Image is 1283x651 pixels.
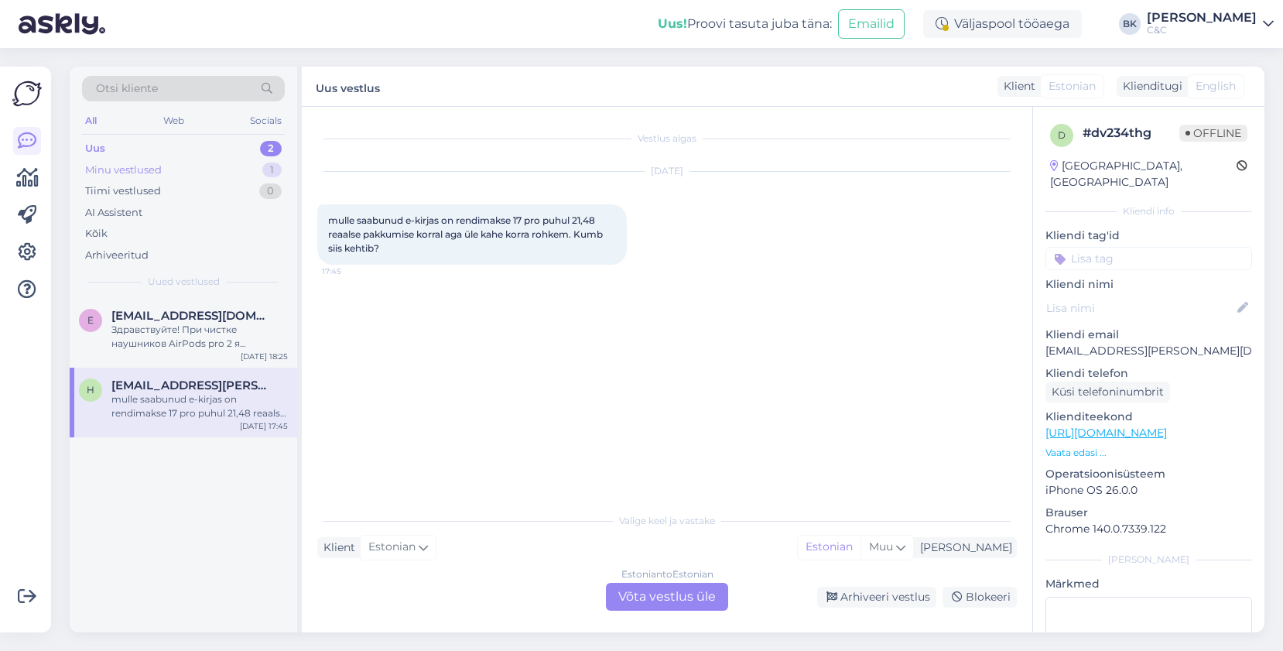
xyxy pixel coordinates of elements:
[85,248,149,263] div: Arhiveeritud
[1045,466,1252,482] p: Operatsioonisüsteem
[262,163,282,178] div: 1
[606,583,728,611] div: Võta vestlus üle
[1119,13,1141,35] div: BK
[1045,576,1252,592] p: Märkmed
[317,164,1017,178] div: [DATE]
[817,587,936,608] div: Arhiveeri vestlus
[85,183,161,199] div: Tiimi vestlused
[1045,382,1170,403] div: Küsi telefoninumbrit
[148,275,220,289] span: Uued vestlused
[1147,12,1274,36] a: [PERSON_NAME]C&C
[1045,505,1252,521] p: Brauser
[1196,78,1236,94] span: English
[1045,521,1252,537] p: Chrome 140.0.7339.122
[1045,204,1252,218] div: Kliendi info
[240,420,288,432] div: [DATE] 17:45
[1045,343,1252,359] p: [EMAIL_ADDRESS][PERSON_NAME][DOMAIN_NAME]
[914,540,1012,556] div: [PERSON_NAME]
[798,536,860,559] div: Estonian
[869,540,893,553] span: Muu
[997,78,1035,94] div: Klient
[111,392,288,420] div: mulle saabunud e-kirjas on rendimakse 17 pro puhul 21,48 reaalse pakkumise korral aga üle kahe ko...
[943,587,1017,608] div: Blokeeri
[923,10,1082,38] div: Väljaspool tööaega
[1045,482,1252,499] p: iPhone OS 26.0.0
[160,111,187,131] div: Web
[111,323,288,351] div: Здравствуйте! При чистке наушников AirPods pro 2 я случайно порвала сеточку на съемной амбушюре ....
[1045,553,1252,567] div: [PERSON_NAME]
[1045,228,1252,244] p: Kliendi tag'id
[85,226,108,242] div: Kõik
[658,15,832,33] div: Proovi tasuta juba täna:
[85,163,162,178] div: Minu vestlused
[1045,247,1252,270] input: Lisa tag
[96,81,158,97] span: Otsi kliente
[328,214,605,254] span: mulle saabunud e-kirjas on rendimakse 17 pro puhul 21,48 reaalse pakkumise korral aga üle kahe ko...
[1050,158,1237,190] div: [GEOGRAPHIC_DATA], [GEOGRAPHIC_DATA]
[368,539,416,556] span: Estonian
[317,514,1017,528] div: Valige keel ja vastake
[1179,125,1247,142] span: Offline
[247,111,285,131] div: Socials
[1058,129,1066,141] span: d
[85,141,105,156] div: Uus
[1049,78,1096,94] span: Estonian
[1045,327,1252,343] p: Kliendi email
[259,183,282,199] div: 0
[1147,12,1257,24] div: [PERSON_NAME]
[1045,446,1252,460] p: Vaata edasi ...
[1045,276,1252,293] p: Kliendi nimi
[322,266,380,277] span: 17:45
[1117,78,1182,94] div: Klienditugi
[658,16,687,31] b: Uus!
[1046,300,1234,317] input: Lisa nimi
[111,379,272,392] span: heiki@kranich.ee
[87,384,94,396] span: h
[260,141,282,156] div: 2
[1045,365,1252,382] p: Kliendi telefon
[317,540,355,556] div: Klient
[316,76,380,97] label: Uus vestlus
[621,567,713,581] div: Estonian to Estonian
[1045,426,1167,440] a: [URL][DOMAIN_NAME]
[1045,409,1252,425] p: Klienditeekond
[1083,124,1179,142] div: # dv234thg
[1147,24,1257,36] div: C&C
[838,9,905,39] button: Emailid
[82,111,100,131] div: All
[111,309,272,323] span: evitaigor280218@mail.ru
[241,351,288,362] div: [DATE] 18:25
[12,79,42,108] img: Askly Logo
[85,205,142,221] div: AI Assistent
[317,132,1017,146] div: Vestlus algas
[87,314,94,326] span: e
